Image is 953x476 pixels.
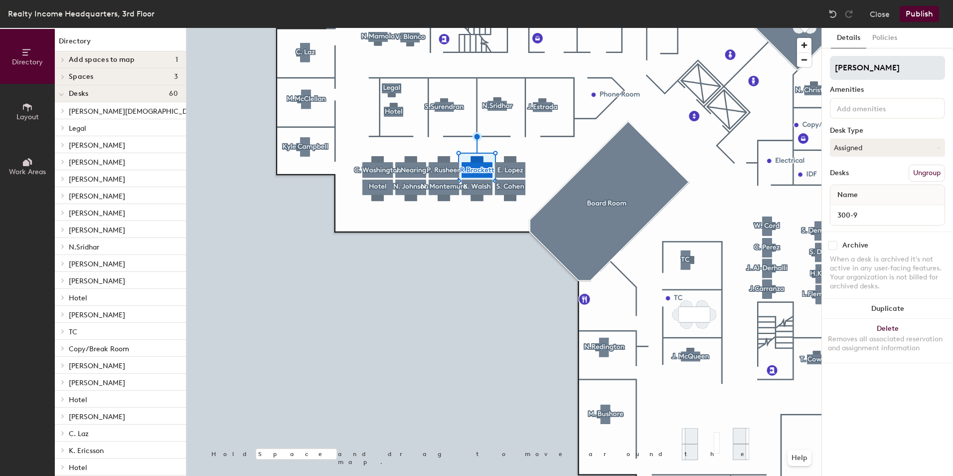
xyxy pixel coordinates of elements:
span: [PERSON_NAME] [69,277,125,285]
button: Publish [900,6,939,22]
span: K. Ericsson [69,447,104,455]
div: When a desk is archived it's not active in any user-facing features. Your organization is not bil... [830,255,945,291]
div: Removes all associated reservation and assignment information [828,335,947,353]
span: 3 [174,73,178,81]
span: Hotel [69,396,87,404]
button: Assigned [830,139,945,157]
span: Name [832,186,863,204]
span: [PERSON_NAME] [69,209,125,218]
span: Directory [12,58,43,66]
img: Redo [844,9,854,19]
span: [PERSON_NAME] [69,260,125,268]
span: [PERSON_NAME] [69,362,125,370]
input: Unnamed desk [832,208,943,222]
span: Hotel [69,464,87,472]
button: Details [831,28,866,48]
span: Work Areas [9,168,46,176]
span: Desks [69,90,88,98]
div: Desks [830,169,849,177]
button: Ungroup [909,165,945,182]
button: Duplicate [822,299,953,319]
img: Undo [828,9,838,19]
input: Add amenities [835,102,925,114]
span: 60 [169,90,178,98]
span: [PERSON_NAME] [69,175,125,184]
span: 1 [175,56,178,64]
span: [PERSON_NAME] [69,413,125,421]
div: Archive [842,241,868,249]
span: [PERSON_NAME] [69,141,125,150]
span: [PERSON_NAME] [69,226,125,235]
span: Hotel [69,294,87,302]
span: Add spaces to map [69,56,135,64]
span: Layout [16,113,39,121]
span: Copy/Break Room [69,345,129,353]
button: Policies [866,28,903,48]
h1: Directory [55,36,186,51]
div: Desk Type [830,127,945,135]
span: Legal [69,124,86,133]
div: Realty Income Headquarters, 3rd Floor [8,7,155,20]
div: Amenities [830,86,945,94]
button: DeleteRemoves all associated reservation and assignment information [822,319,953,363]
span: [PERSON_NAME] [69,158,125,167]
span: TC [69,328,77,336]
span: [PERSON_NAME] [69,192,125,201]
span: C. Laz [69,430,89,438]
span: [PERSON_NAME] [69,311,125,319]
span: N.Sridhar [69,243,99,251]
span: [PERSON_NAME] [69,379,125,387]
span: Spaces [69,73,94,81]
span: [PERSON_NAME][DEMOGRAPHIC_DATA] [69,107,201,116]
button: Help [788,450,811,466]
button: Close [870,6,890,22]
